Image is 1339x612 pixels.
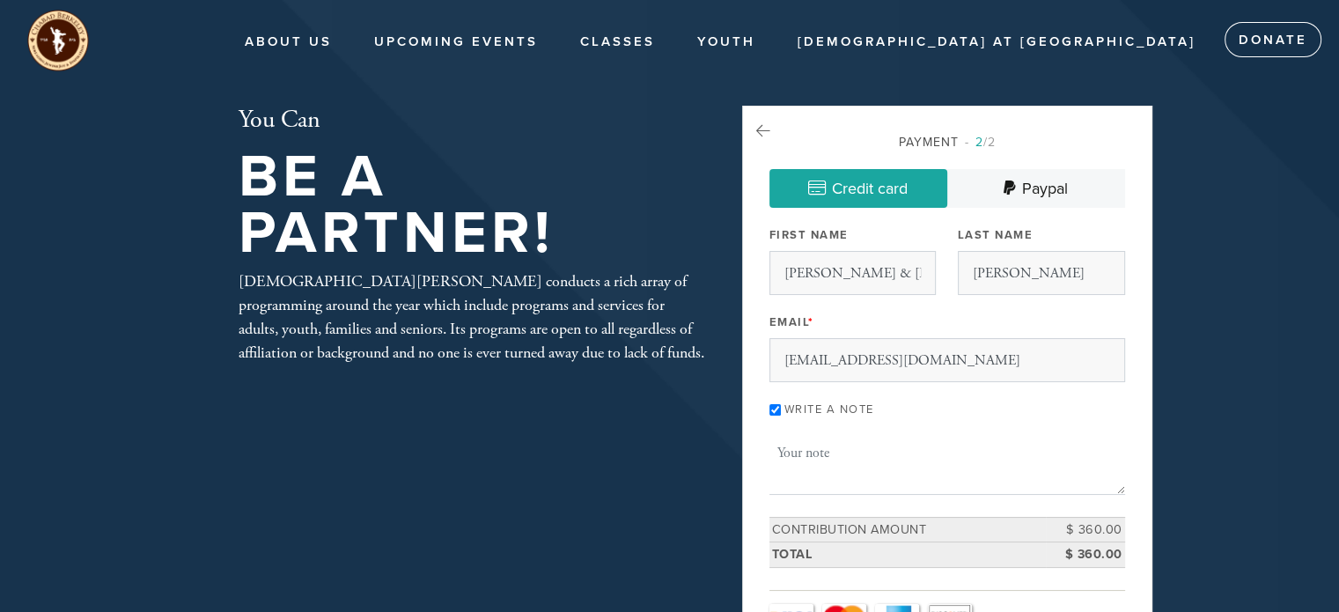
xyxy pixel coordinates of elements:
label: Write a note [784,402,874,417]
td: $ 360.00 [1046,517,1125,542]
td: $ 360.00 [1046,542,1125,568]
label: First Name [769,227,849,243]
a: [DEMOGRAPHIC_DATA] at [GEOGRAPHIC_DATA] [784,26,1209,59]
a: About Us [232,26,345,59]
label: Email [769,314,814,330]
a: Classes [567,26,668,59]
a: Donate [1225,22,1321,57]
h1: Be A Partner! [239,149,705,262]
td: Total [769,542,1046,568]
a: Credit card [769,169,947,208]
img: unnamed%20%283%29_0.png [26,9,90,72]
a: Upcoming Events [361,26,551,59]
label: Last Name [958,227,1034,243]
a: Youth [684,26,769,59]
div: Payment [769,133,1125,151]
span: /2 [965,135,996,150]
span: 2 [975,135,983,150]
td: Contribution Amount [769,517,1046,542]
h2: You Can [239,106,705,136]
div: [DEMOGRAPHIC_DATA][PERSON_NAME] conducts a rich array of programming around the year which includ... [239,269,705,365]
a: Paypal [947,169,1125,208]
span: This field is required. [808,315,814,329]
